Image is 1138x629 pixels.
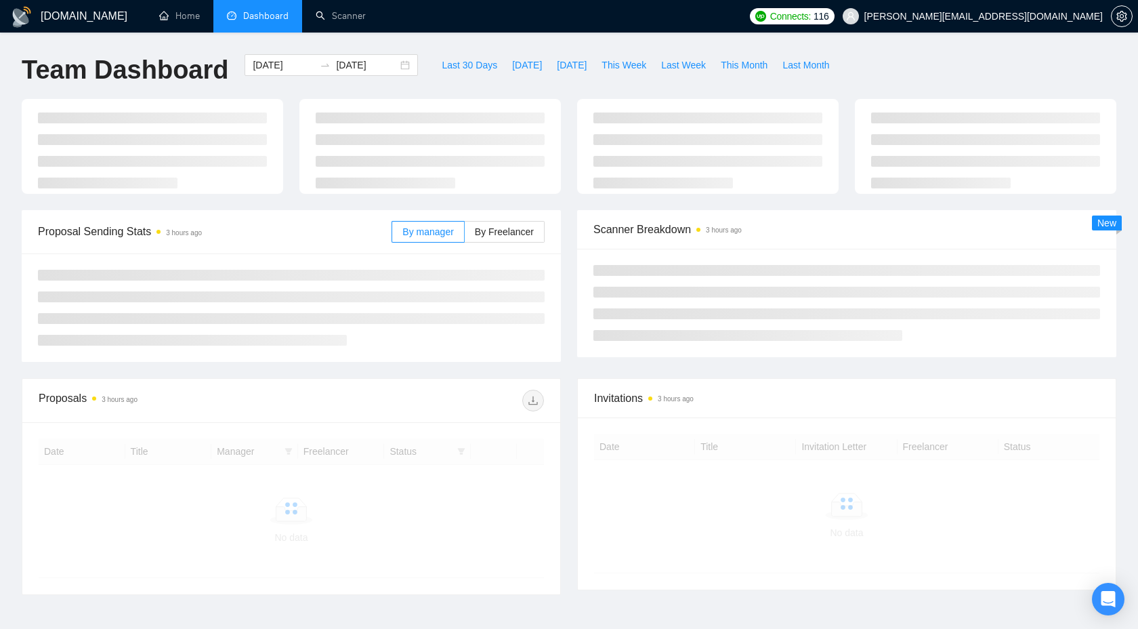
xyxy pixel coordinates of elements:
[1111,11,1133,22] a: setting
[39,390,291,411] div: Proposals
[658,395,694,403] time: 3 hours ago
[782,58,829,73] span: Last Month
[1097,218,1116,228] span: New
[22,54,228,86] h1: Team Dashboard
[1112,11,1132,22] span: setting
[253,58,314,73] input: Start date
[549,54,594,76] button: [DATE]
[166,229,202,237] time: 3 hours ago
[320,60,331,70] span: swap-right
[770,9,811,24] span: Connects:
[102,396,138,403] time: 3 hours ago
[557,58,587,73] span: [DATE]
[713,54,775,76] button: This Month
[512,58,542,73] span: [DATE]
[661,58,706,73] span: Last Week
[846,12,856,21] span: user
[316,10,366,22] a: searchScanner
[706,226,742,234] time: 3 hours ago
[594,390,1099,407] span: Invitations
[593,221,1100,238] span: Scanner Breakdown
[505,54,549,76] button: [DATE]
[1111,5,1133,27] button: setting
[1092,583,1124,615] div: Open Intercom Messenger
[320,60,331,70] span: to
[775,54,837,76] button: Last Month
[243,10,289,22] span: Dashboard
[814,9,828,24] span: 116
[11,6,33,28] img: logo
[475,226,534,237] span: By Freelancer
[159,10,200,22] a: homeHome
[594,54,654,76] button: This Week
[402,226,453,237] span: By manager
[755,11,766,22] img: upwork-logo.png
[227,11,236,20] span: dashboard
[654,54,713,76] button: Last Week
[38,223,392,240] span: Proposal Sending Stats
[442,58,497,73] span: Last 30 Days
[434,54,505,76] button: Last 30 Days
[721,58,767,73] span: This Month
[602,58,646,73] span: This Week
[336,58,398,73] input: End date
